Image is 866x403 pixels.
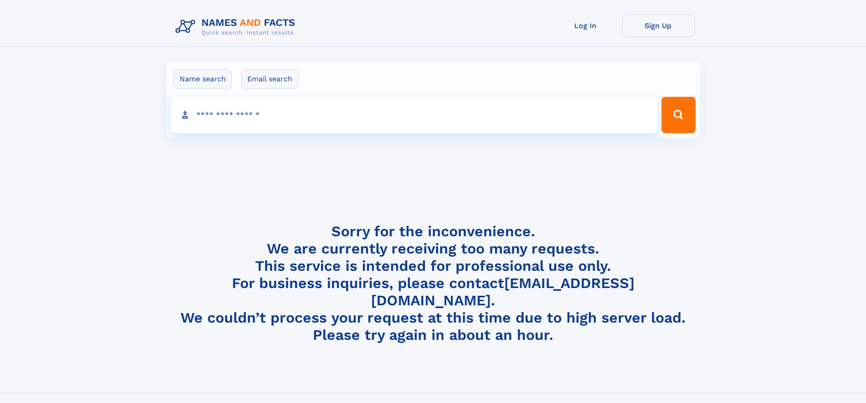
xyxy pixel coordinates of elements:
[371,274,635,309] a: [EMAIL_ADDRESS][DOMAIN_NAME]
[174,70,232,89] label: Name search
[241,70,298,89] label: Email search
[172,15,303,39] img: Logo Names and Facts
[622,15,695,37] a: Sign Up
[661,97,695,133] button: Search Button
[172,223,695,344] h4: Sorry for the inconvenience. We are currently receiving too many requests. This service is intend...
[549,15,622,37] a: Log In
[171,97,658,133] input: search input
